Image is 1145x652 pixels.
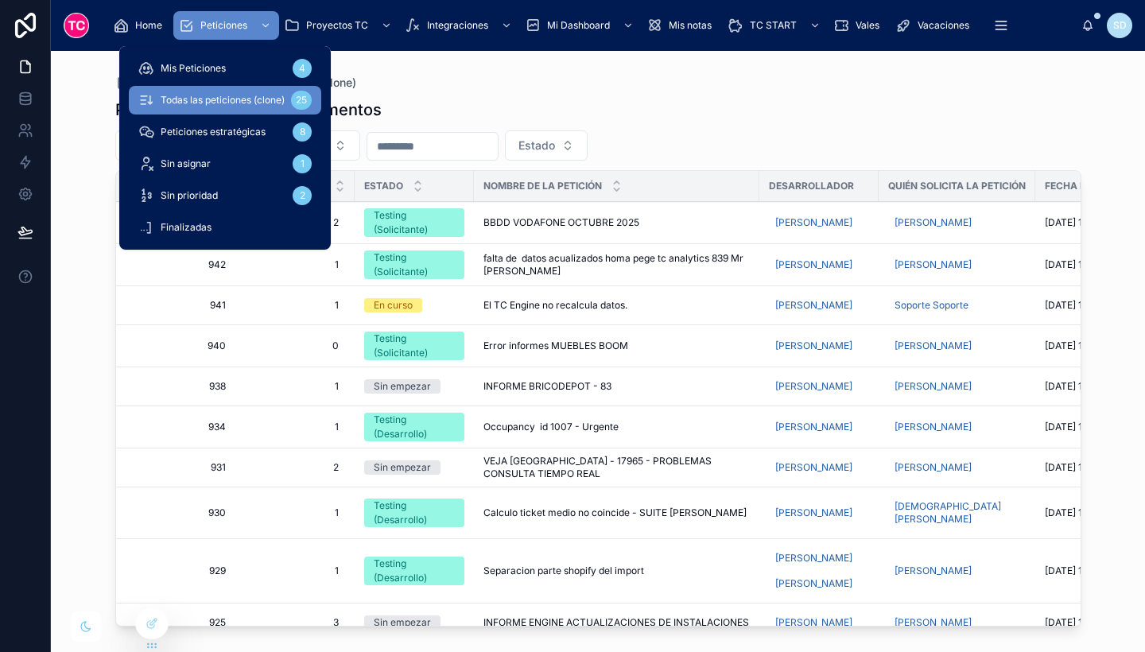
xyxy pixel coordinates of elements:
a: [PERSON_NAME] [769,455,869,480]
span: [PERSON_NAME] [895,340,972,352]
a: 934 [135,421,226,433]
span: [DATE] 11:57 [1045,616,1100,629]
span: [PERSON_NAME] [775,552,852,565]
span: Home [135,19,162,32]
a: Testing (Solicitante) [364,250,464,279]
a: Mis Peticiones4 [129,54,321,83]
span: Peticiones estratégicas [161,126,266,138]
a: Soporte Soporte [888,293,1026,318]
a: 1 [245,414,345,440]
span: [PERSON_NAME] [775,340,852,352]
a: 938 [135,380,226,393]
span: Sin prioridad [161,189,218,202]
a: Vacaciones [891,11,980,40]
span: Mi Dashboard [547,19,610,32]
a: [DEMOGRAPHIC_DATA][PERSON_NAME] [888,497,1019,529]
a: Testing (Desarrollo) [364,499,464,527]
span: 925 [135,616,226,629]
a: Testing (Desarrollo) [364,557,464,585]
span: Calculo ticket medio no coincide - SUITE [PERSON_NAME] [483,506,747,519]
a: [PERSON_NAME] [888,374,1026,399]
a: [PERSON_NAME] [769,377,859,396]
div: scrollable content [102,8,1081,43]
span: [PERSON_NAME] [775,461,852,474]
a: En curso [364,298,464,312]
span: Peticiones [200,19,247,32]
a: 929 [135,565,226,577]
a: Testing (Desarrollo) [364,413,464,441]
a: [PERSON_NAME][PERSON_NAME] [769,545,869,596]
a: Occupancy id 1007 - Urgente [483,421,750,433]
a: [DEMOGRAPHIC_DATA][PERSON_NAME] [888,494,1026,532]
a: TC START [723,11,829,40]
a: [PERSON_NAME] [769,500,869,526]
div: Testing (Desarrollo) [374,557,455,585]
span: INFORME ENGINE ACTUALIZACIONES DE INSTALACIONES [483,616,749,629]
a: 2 [245,455,345,480]
span: [PERSON_NAME] [775,421,852,433]
span: Quién solicita la petición [888,180,1026,192]
a: Peticiones [115,75,190,91]
a: [PERSON_NAME] [888,610,1026,635]
div: 1 [293,154,312,173]
div: 8 [293,122,312,142]
span: BBDD VODAFONE OCTUBRE 2025 [483,216,639,229]
span: 1 [251,258,339,271]
div: Testing (Solicitante) [374,250,455,279]
a: 1 [245,252,345,277]
a: Todas las peticiones (clone)25 [129,86,321,114]
span: 0 [251,340,339,352]
span: 2 [251,461,339,474]
a: Peticiones [173,11,279,40]
div: Testing (Solicitante) [374,208,455,237]
span: 1 [251,299,339,312]
a: Mi Dashboard [520,11,642,40]
a: 1 [245,558,345,584]
a: [PERSON_NAME] [769,610,869,635]
a: falta de datos acualizados homa pege tc analytics 839 Mr [PERSON_NAME] [483,252,750,277]
a: 931 [135,461,226,474]
a: [PERSON_NAME] [769,574,859,593]
span: Sin asignar [161,157,211,170]
a: [PERSON_NAME] [769,255,859,274]
a: 930 [135,506,226,519]
span: Proyectos TC [306,19,368,32]
span: Vacaciones [918,19,969,32]
span: 1 [251,565,339,577]
span: [DATE] 11:28 [1045,565,1100,577]
span: 3 [251,616,339,629]
a: Soporte Soporte [888,296,975,315]
a: Home [108,11,173,40]
span: Mis notas [669,19,712,32]
a: 1 [245,374,345,399]
span: [DATE] 11:35 [1045,380,1100,393]
a: BBDD VODAFONE OCTUBRE 2025 [483,216,750,229]
span: 940 [135,340,226,352]
span: [DATE] 12:15 [1045,299,1100,312]
a: [PERSON_NAME] [888,210,1026,235]
a: INFORME BRICODEPOT - 83 [483,380,750,393]
a: Proyectos TC [279,11,400,40]
span: [PERSON_NAME] [895,616,972,629]
a: Sin empezar [364,379,464,394]
span: 1 [251,506,339,519]
a: 3 [245,610,345,635]
span: [DATE] 14:47 [1045,258,1103,271]
a: [PERSON_NAME] [769,414,869,440]
span: [PERSON_NAME] [775,380,852,393]
a: [PERSON_NAME] [888,414,1026,440]
a: [PERSON_NAME] [888,455,1026,480]
a: [PERSON_NAME] [888,255,978,274]
a: [PERSON_NAME] [888,458,978,477]
span: Estado [364,180,403,192]
span: INFORME BRICODEPOT - 83 [483,380,611,393]
a: [PERSON_NAME] [769,333,869,359]
span: [PERSON_NAME] [895,258,972,271]
span: [PERSON_NAME] [895,380,972,393]
span: [PERSON_NAME] [895,565,972,577]
a: Mis notas [642,11,723,40]
span: Estado [518,138,555,153]
span: [PERSON_NAME] [775,506,852,519]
